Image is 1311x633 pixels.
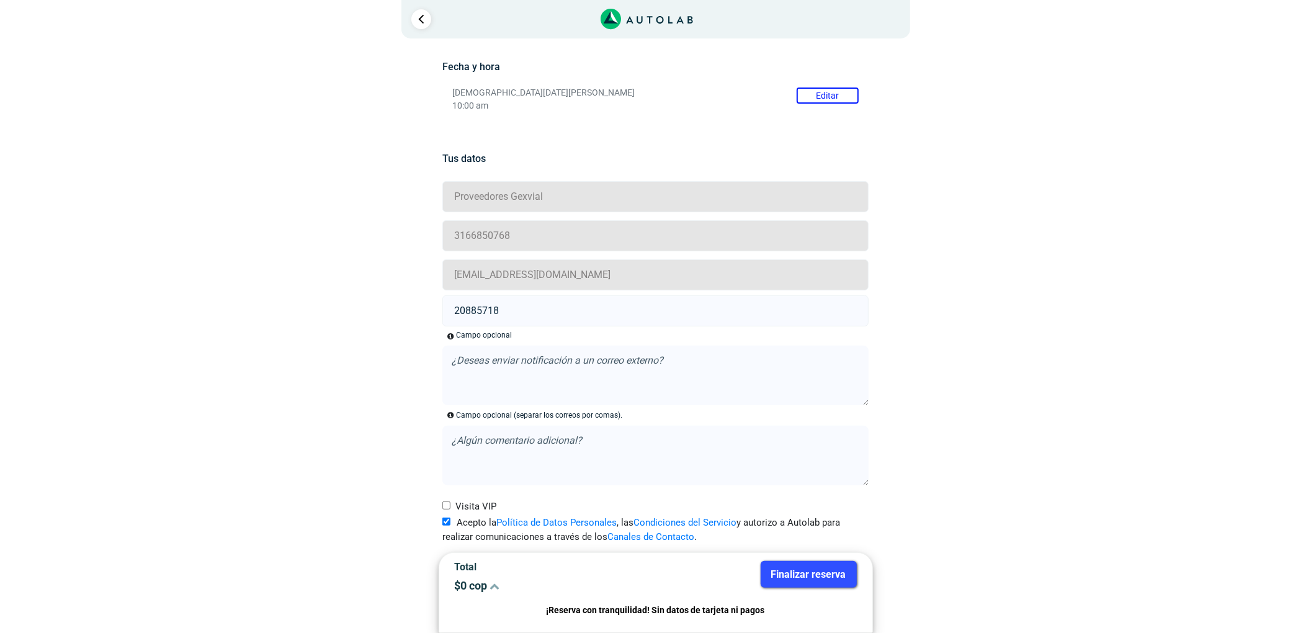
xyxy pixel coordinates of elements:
[442,518,450,526] input: Acepto laPolítica de Datos Personales, lasCondiciones del Servicioy autorizo a Autolab para reali...
[411,9,431,29] a: Ir al paso anterior
[452,88,859,98] p: [DEMOGRAPHIC_DATA][DATE][PERSON_NAME]
[442,181,869,212] input: Nombre y apellido
[442,220,869,251] input: Celular
[456,410,622,421] p: Campo opcional (separar los correos por comas).
[761,561,857,588] button: Finalizar reserva
[496,517,617,528] a: Política de Datos Personales
[601,12,693,24] a: Link al sitio de autolab
[455,579,647,592] p: $ 0 cop
[442,500,496,514] label: Visita VIP
[442,516,869,544] label: Acepto la , las y autorizo a Autolab para realizar comunicaciones a través de los .
[442,501,450,510] input: Visita VIP
[442,153,869,164] h5: Tus datos
[452,101,859,111] p: 10:00 am
[442,295,869,326] input: Radicado
[633,517,736,528] a: Condiciones del Servicio
[607,531,694,542] a: Canales de Contacto
[456,330,512,341] div: Campo opcional
[455,603,857,617] p: ¡Reserva con tranquilidad! Sin datos de tarjeta ni pagos
[442,61,869,73] h5: Fecha y hora
[797,88,859,104] button: Editar
[455,561,647,573] p: Total
[442,259,869,290] input: Correo electrónico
